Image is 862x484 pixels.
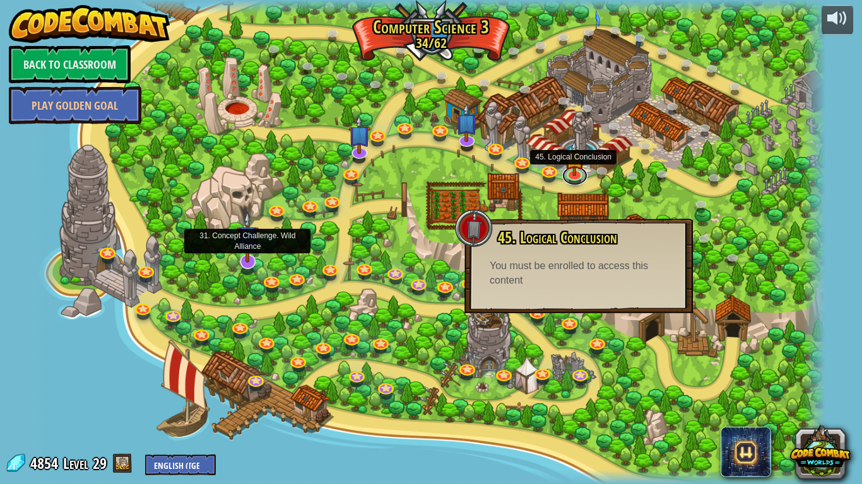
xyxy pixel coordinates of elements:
a: Back to Classroom [9,45,131,83]
span: 45. Logical Conclusion [498,227,617,248]
img: level-banner-unstarted-subscriber.png [237,211,259,263]
span: 4854 [30,453,62,473]
span: 29 [93,453,107,473]
img: level-banner-unstarted-subscriber.png [348,115,370,154]
img: CodeCombat - Learn how to code by playing a game [9,5,170,43]
div: You must be enrolled to access this content [490,259,668,288]
button: Adjust volume [822,5,853,35]
img: level-banner-unstarted-subscriber.png [456,103,478,142]
img: level-banner-started.png [565,141,585,176]
span: Level [63,453,88,474]
a: Play Golden Goal [9,86,141,124]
